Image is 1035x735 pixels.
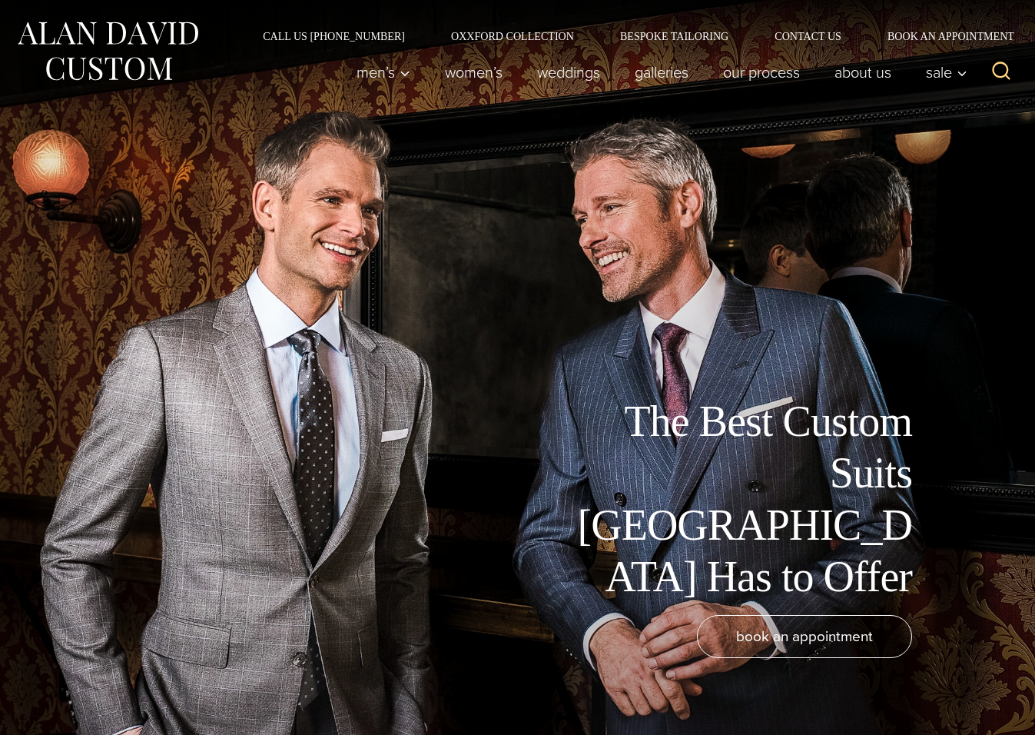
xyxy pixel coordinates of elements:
a: About Us [818,57,909,88]
nav: Primary Navigation [340,57,976,88]
a: Galleries [618,57,706,88]
a: Oxxford Collection [428,31,597,42]
a: Contact Us [751,31,864,42]
span: Men’s [357,65,410,80]
img: Alan David Custom [15,17,200,85]
a: Book an Appointment [864,31,1020,42]
button: View Search Form [983,54,1020,91]
a: Bespoke Tailoring [597,31,751,42]
h1: The Best Custom Suits [GEOGRAPHIC_DATA] Has to Offer [566,396,912,603]
span: book an appointment [736,625,873,647]
a: book an appointment [697,615,912,658]
a: Women’s [428,57,520,88]
nav: Secondary Navigation [240,31,1020,42]
a: Call Us [PHONE_NUMBER] [240,31,428,42]
a: weddings [520,57,618,88]
span: Sale [926,65,967,80]
a: Our Process [706,57,818,88]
